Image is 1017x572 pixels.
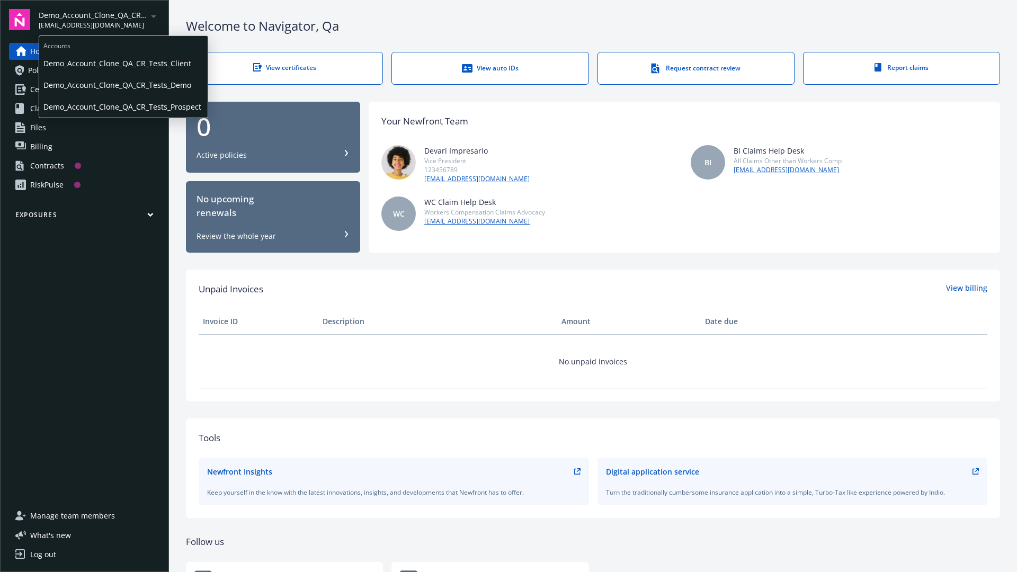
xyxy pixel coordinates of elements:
[9,9,30,30] img: navigator-logo.svg
[186,535,1000,549] div: Follow us
[147,10,160,22] a: arrowDropDown
[30,81,70,98] span: Certificates
[9,62,160,79] a: Policies
[207,488,581,497] div: Keep yourself in the know with the latest innovations, insights, and developments that Newfront h...
[39,9,160,30] button: Demo_Account_Clone_QA_CR_Tests_Prospect[EMAIL_ADDRESS][DOMAIN_NAME]arrowDropDown
[208,63,361,72] div: View certificates
[825,63,978,72] div: Report claims
[606,466,699,477] div: Digital application service
[734,145,842,156] div: BI Claims Help Desk
[28,62,55,79] span: Policies
[803,52,1000,85] a: Report claims
[9,119,160,136] a: Files
[557,309,701,334] th: Amount
[318,309,557,334] th: Description
[9,43,160,60] a: Home
[424,165,530,174] div: 123456789
[43,96,203,118] span: Demo_Account_Clone_QA_CR_Tests_Prospect
[9,530,88,541] button: What's new
[946,282,987,296] a: View billing
[381,114,468,128] div: Your Newfront Team
[424,196,545,208] div: WC Claim Help Desk
[424,208,545,217] div: Workers Compensation Claims Advocacy
[30,119,46,136] span: Files
[9,210,160,224] button: Exposures
[30,546,56,563] div: Log out
[424,156,530,165] div: Vice President
[197,150,247,160] div: Active policies
[186,181,360,253] button: No upcomingrenewalsReview the whole year
[199,431,987,445] div: Tools
[186,102,360,173] button: 0Active policies
[39,21,147,30] span: [EMAIL_ADDRESS][DOMAIN_NAME]
[197,231,276,242] div: Review the whole year
[30,176,64,193] div: RiskPulse
[186,17,1000,35] div: Welcome to Navigator , Qa
[9,157,160,174] a: Contracts
[597,52,795,85] a: Request contract review
[186,52,383,85] a: View certificates
[9,81,160,98] a: Certificates
[381,145,416,180] img: photo
[30,138,52,155] span: Billing
[199,334,987,388] td: No unpaid invoices
[30,530,71,541] span: What ' s new
[30,157,64,174] div: Contracts
[207,466,272,477] div: Newfront Insights
[197,192,350,220] div: No upcoming renewals
[199,309,318,334] th: Invoice ID
[39,36,208,52] span: Accounts
[393,208,405,219] span: WC
[30,100,54,117] span: Claims
[704,157,711,168] span: BI
[30,43,51,60] span: Home
[424,145,530,156] div: Devari Impresario
[9,176,160,193] a: RiskPulse
[413,63,567,74] div: View auto IDs
[734,165,842,175] a: [EMAIL_ADDRESS][DOMAIN_NAME]
[619,63,773,74] div: Request contract review
[43,74,203,96] span: Demo_Account_Clone_QA_CR_Tests_Demo
[197,114,350,139] div: 0
[43,52,203,74] span: Demo_Account_Clone_QA_CR_Tests_Client
[734,156,842,165] div: All Claims Other than Workers Comp
[606,488,979,497] div: Turn the traditionally cumbersome insurance application into a simple, Turbo-Tax like experience ...
[9,138,160,155] a: Billing
[199,282,263,296] span: Unpaid Invoices
[39,10,147,21] span: Demo_Account_Clone_QA_CR_Tests_Prospect
[391,52,588,85] a: View auto IDs
[701,309,820,334] th: Date due
[424,217,545,226] a: [EMAIL_ADDRESS][DOMAIN_NAME]
[424,174,530,184] a: [EMAIL_ADDRESS][DOMAIN_NAME]
[9,100,160,117] a: Claims
[30,507,115,524] span: Manage team members
[9,507,160,524] a: Manage team members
